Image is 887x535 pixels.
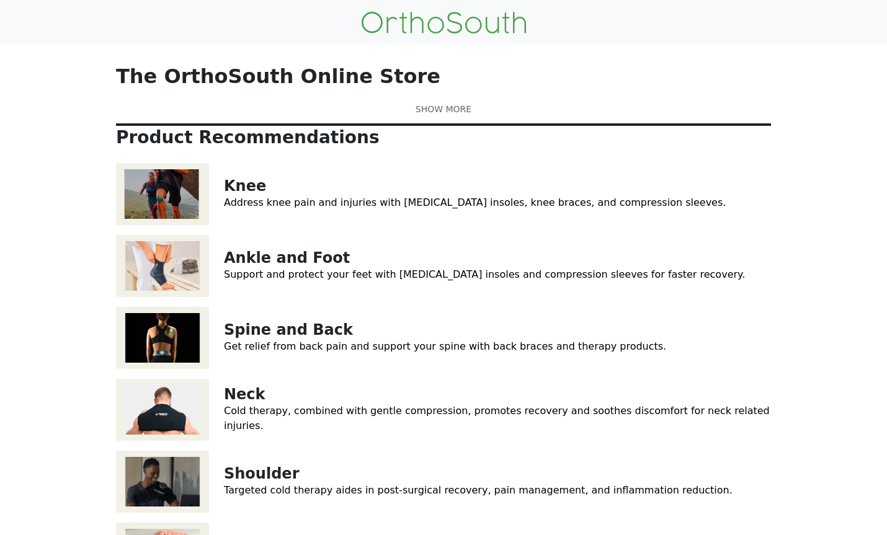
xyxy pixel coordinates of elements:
a: Ankle and Foot [224,249,350,267]
img: Shoulder [116,451,209,513]
a: Targeted cold therapy aides in post-surgical recovery, pain management, and inflammation reduction. [224,484,733,496]
a: Cold therapy, combined with gentle compression, promotes recovery and soothes discomfort for neck... [224,405,770,431]
a: Shoulder [224,465,299,482]
img: Knee [116,163,209,225]
img: OrthoSouth [362,12,526,33]
a: Neck [224,386,265,403]
img: Ankle and Foot [116,235,209,297]
img: Neck [116,379,209,441]
p: Product Recommendations [116,127,771,148]
p: The OrthoSouth Online Store [116,64,771,88]
img: Spine and Back [116,307,209,369]
a: Address knee pain and injuries with [MEDICAL_DATA] insoles, knee braces, and compression sleeves. [224,197,726,208]
a: Support and protect your feet with [MEDICAL_DATA] insoles and compression sleeves for faster reco... [224,268,745,280]
a: Spine and Back [224,321,353,338]
a: Knee [224,177,266,195]
a: Get relief from back pain and support your spine with back braces and therapy products. [224,340,666,352]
